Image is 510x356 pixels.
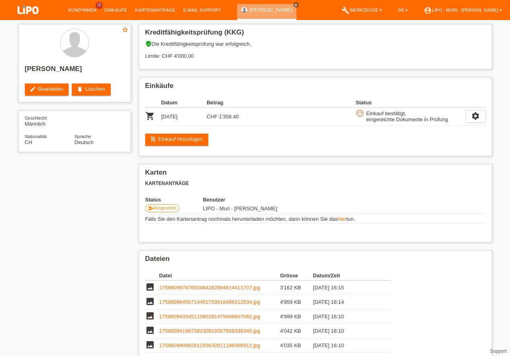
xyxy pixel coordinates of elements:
i: star_border [122,26,129,33]
th: Betrag [207,98,252,108]
td: 4'999 KB [280,309,313,324]
i: close [294,3,298,7]
h2: Kreditfähigkeitsprüfung (KKG) [145,28,486,41]
a: editBearbeiten [25,83,69,96]
i: POSP00027987 [145,111,155,121]
a: hier [337,216,346,222]
i: add_shopping_cart [150,136,156,142]
i: edit [30,86,36,92]
i: image [145,325,155,335]
i: verified_user [145,41,152,47]
a: 17588094099261293632811198306912.jpg [159,342,260,348]
a: 17588096456714452703816486312834.jpg [159,299,260,305]
span: Nationalität [25,134,47,139]
span: Eingereicht [154,205,177,210]
td: 4'959 KB [280,295,313,309]
a: buildWerkzeuge ▾ [337,8,386,12]
h2: Dateien [145,255,486,267]
td: [DATE] 16:10 [313,309,379,324]
span: Schweiz [25,139,33,145]
a: deleteLöschen [72,83,110,96]
i: approval [357,110,363,116]
a: [PERSON_NAME] [250,7,293,13]
div: Männlich [25,115,75,127]
a: Kund*innen [64,8,100,12]
a: star_border [122,26,129,35]
th: Benutzer [203,197,339,203]
i: image [145,282,155,292]
td: [DATE] [161,108,207,126]
i: send [148,205,154,212]
span: Geschlecht [25,116,47,120]
i: image [145,340,155,350]
td: CHF 1'358.40 [207,108,252,126]
span: Sprache [75,134,91,139]
i: account_circle [424,6,432,14]
a: Einkäufe [100,8,131,12]
td: 3'162 KB [280,281,313,295]
i: settings [471,112,480,120]
td: [DATE] 16:10 [313,338,379,353]
span: 25.09.2025 [203,205,277,212]
td: [DATE] 16:10 [313,324,379,338]
i: delete [77,86,83,92]
th: Status [356,98,465,108]
div: Einkauf bestätigt, eingereichte Dokumente in Prüfung [364,109,448,124]
th: Datum/Zeit [313,271,379,281]
th: Grösse [280,271,313,281]
i: image [145,311,155,321]
h2: Karten [145,169,486,181]
td: [DATE] 16:14 [313,295,379,309]
th: Status [145,197,203,203]
td: 4'042 KB [280,324,313,338]
a: DE ▾ [394,8,412,12]
a: Support [490,348,507,354]
th: Datei [159,271,280,281]
h2: [PERSON_NAME] [25,65,124,77]
i: build [341,6,349,14]
a: account_circleLIPO - Muri - [PERSON_NAME] ▾ [420,8,506,12]
span: 15 [95,2,103,9]
td: Falls Sie den Kartenantrag nochmals herunterladen möchten, dann können Sie das tun. [145,214,486,224]
h3: Kartenanträge [145,181,486,187]
a: E-Mail Support [179,8,225,12]
span: Deutsch [75,139,94,145]
a: close [293,2,299,8]
i: image [145,297,155,306]
a: Kartenanträge [131,8,179,12]
a: 17588096787853484282894814411707.jpg [159,285,260,291]
h2: Einkäufe [145,82,486,94]
td: 4'035 KB [280,338,313,353]
td: [DATE] 16:15 [313,281,379,295]
a: 17588094334511580281479406607062.jpg [159,313,260,319]
a: LIPO pay [8,16,48,22]
a: add_shopping_cartEinkauf hinzufügen [145,134,209,146]
a: 17588094198708230919357858338349.jpg [159,328,260,334]
th: Datum [161,98,207,108]
div: Die Kreditfähigkeitsprüfung war erfolgreich. Limite: CHF 4'000.00 [145,41,486,65]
